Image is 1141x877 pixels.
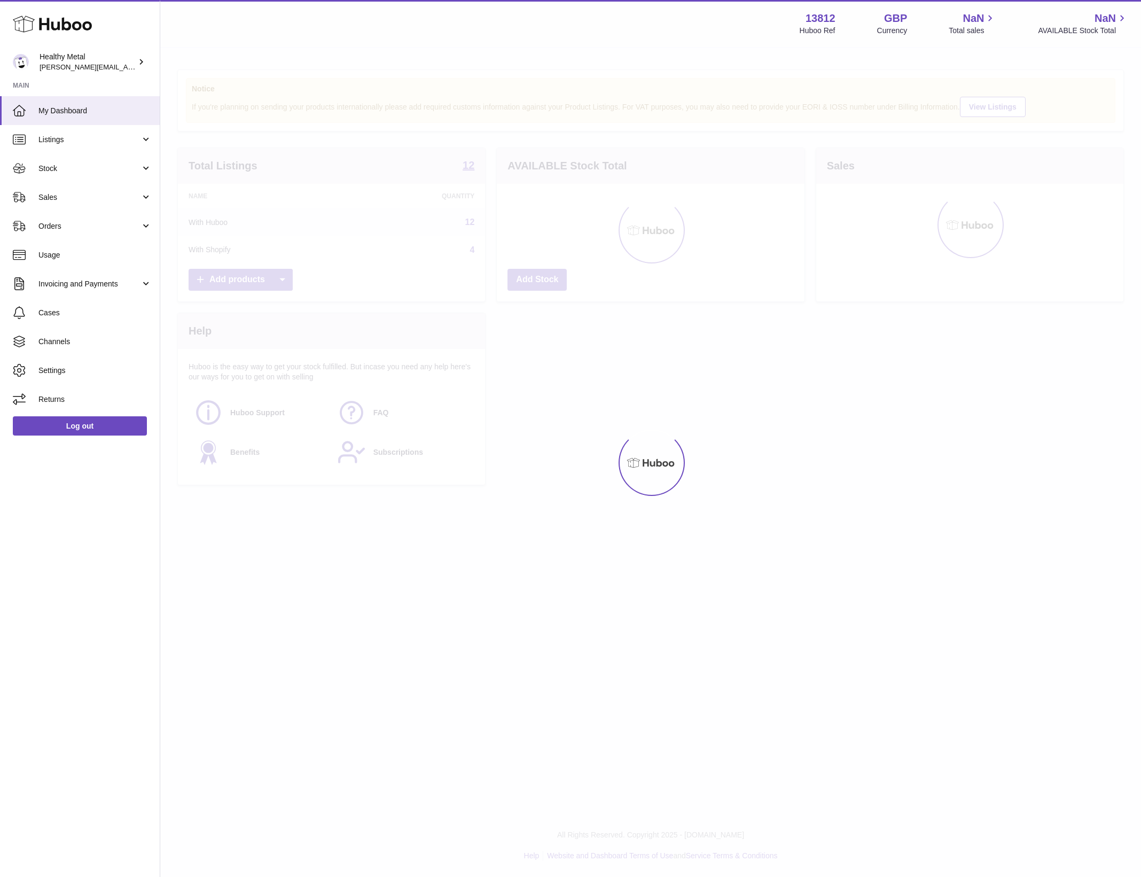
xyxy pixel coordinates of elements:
strong: GBP [884,11,907,26]
span: NaN [963,11,984,26]
a: NaN AVAILABLE Stock Total [1038,11,1128,36]
span: Orders [38,221,140,231]
a: Log out [13,416,147,436]
span: Cases [38,308,152,318]
span: Usage [38,250,152,260]
span: Returns [38,394,152,405]
span: [PERSON_NAME][EMAIL_ADDRESS][DOMAIN_NAME] [40,63,214,71]
span: Channels [38,337,152,347]
span: NaN [1095,11,1116,26]
span: Settings [38,366,152,376]
strong: 13812 [806,11,835,26]
div: Healthy Metal [40,52,136,72]
a: NaN Total sales [949,11,996,36]
span: My Dashboard [38,106,152,116]
span: Listings [38,135,140,145]
span: Invoicing and Payments [38,279,140,289]
span: Sales [38,192,140,203]
div: Currency [877,26,908,36]
img: jose@healthy-metal.com [13,54,29,70]
span: Stock [38,164,140,174]
div: Huboo Ref [800,26,835,36]
span: AVAILABLE Stock Total [1038,26,1128,36]
span: Total sales [949,26,996,36]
